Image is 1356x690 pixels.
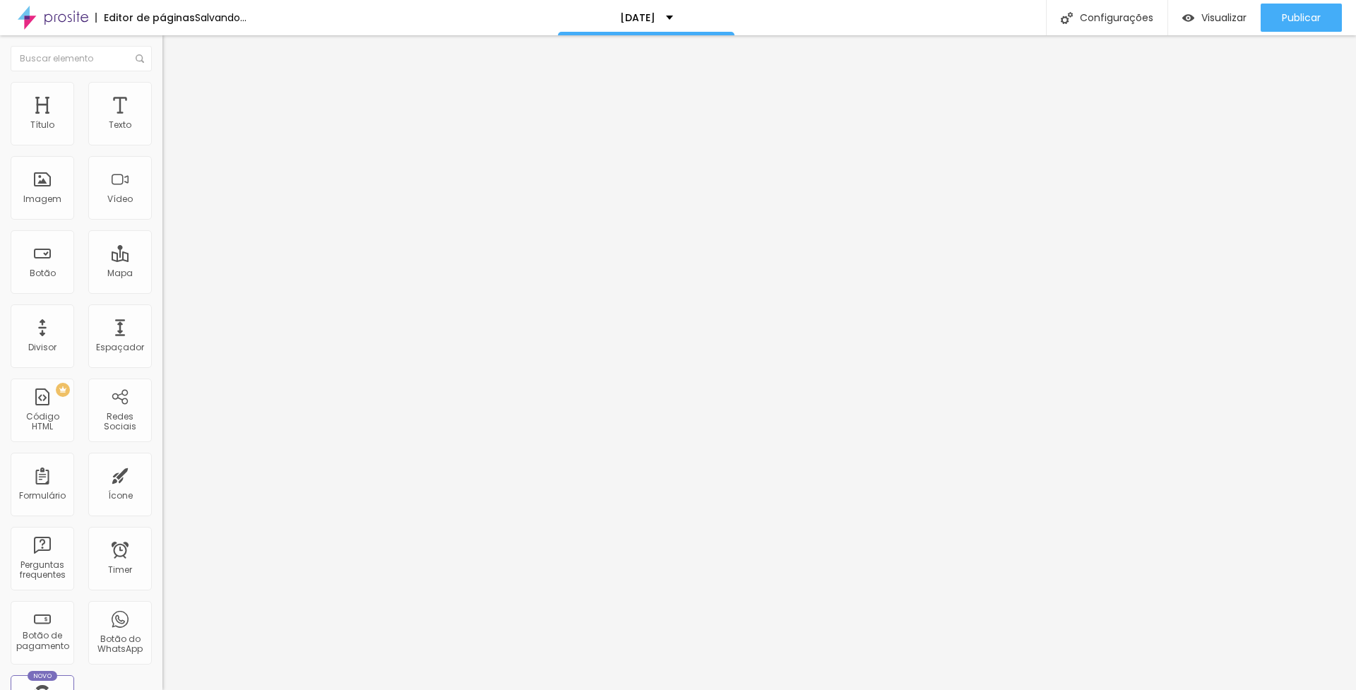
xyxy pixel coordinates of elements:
[92,412,148,432] div: Redes Sociais
[1201,12,1247,23] span: Visualizar
[1182,12,1194,24] img: view-1.svg
[92,634,148,655] div: Botão do WhatsApp
[1168,4,1261,32] button: Visualizar
[1282,12,1321,23] span: Publicar
[107,268,133,278] div: Mapa
[23,194,61,204] div: Imagem
[14,560,70,581] div: Perguntas frequentes
[30,120,54,130] div: Título
[30,268,56,278] div: Botão
[14,631,70,651] div: Botão de pagamento
[195,13,246,23] div: Salvando...
[109,120,131,130] div: Texto
[1061,12,1073,24] img: Icone
[1261,4,1342,32] button: Publicar
[136,54,144,63] img: Icone
[162,35,1356,690] iframe: Editor
[28,343,56,352] div: Divisor
[108,565,132,575] div: Timer
[14,412,70,432] div: Código HTML
[107,194,133,204] div: Vídeo
[620,13,655,23] p: [DATE]
[28,671,58,681] div: Novo
[11,46,152,71] input: Buscar elemento
[95,13,195,23] div: Editor de páginas
[108,491,133,501] div: Ícone
[96,343,144,352] div: Espaçador
[19,491,66,501] div: Formulário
